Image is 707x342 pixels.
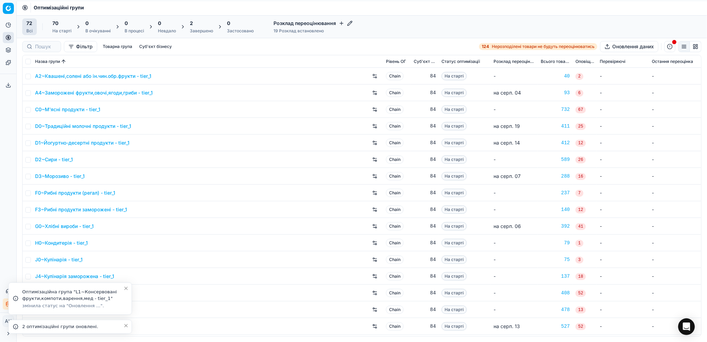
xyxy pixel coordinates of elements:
div: 84 [414,273,436,280]
div: 84 [414,106,436,113]
span: 3 [575,256,583,263]
span: 2 [575,73,583,80]
div: Всі [26,28,33,34]
span: Chain [386,105,404,114]
span: 6 [575,90,583,97]
span: Розклад переоцінювання [494,59,535,64]
span: 1 [575,240,583,247]
td: - [649,185,701,201]
span: 2 [190,20,193,27]
div: 84 [414,206,436,213]
span: 0 [125,20,128,27]
td: - [597,218,649,235]
td: - [649,84,701,101]
span: Оптимізаційні групи [34,4,84,11]
a: 527 [541,323,570,330]
span: Chain [386,306,404,314]
div: В процесі [125,28,144,34]
td: - [649,268,701,285]
span: Chain [386,155,404,164]
td: - [597,135,649,151]
a: J0~Кулінарія - tier_1 [35,256,83,263]
td: - [649,218,701,235]
td: - [491,285,538,301]
div: 2 оптимізаційні групи оновлені. [22,323,123,330]
td: - [491,185,538,201]
span: 7 [575,190,583,197]
span: на серп. 13 [494,323,520,329]
div: 408 [541,290,570,296]
span: 0 [227,20,230,27]
div: 84 [414,290,436,296]
span: на серп. 06 [494,223,521,229]
span: Статус оптимізації [441,59,480,64]
button: Оновлення даних [600,41,658,52]
span: На старті [441,89,467,97]
a: 392 [541,223,570,230]
a: F3~Рибні продукти заморожені - tier_1 [35,206,127,213]
td: - [597,151,649,168]
div: 40 [541,73,570,80]
div: 84 [414,189,436,196]
span: На старті [441,322,467,331]
button: Товарна група [100,42,135,51]
td: - [649,101,701,118]
div: 84 [414,73,436,80]
span: Остання переоцінка [652,59,693,64]
span: 13 [575,307,586,313]
span: На старті [441,105,467,114]
a: 93 [541,89,570,96]
div: 84 [414,173,436,180]
div: Завершено [190,28,213,34]
a: D1~Йогуртно-десертні продукти - tier_1 [35,139,129,146]
td: - [597,118,649,135]
span: 41 [575,223,586,230]
span: Нерозподілені товари не будуть переоцінюватись [492,44,595,49]
strong: 124 [482,44,489,49]
div: 84 [414,239,436,246]
td: - [597,84,649,101]
div: 84 [414,323,436,330]
a: 137 [541,273,570,280]
div: 75 [541,256,570,263]
a: 140 [541,206,570,213]
button: AK [3,316,14,327]
div: Невдало [158,28,176,34]
span: Chain [386,322,404,331]
span: На старті [441,172,467,180]
a: 237 [541,189,570,196]
span: На старті [441,255,467,264]
span: Chain [386,72,404,80]
button: Суб'єкт бізнесу [136,42,175,51]
a: D0~Традиційні молочні продукти - tier_1 [35,123,131,130]
div: 412 [541,139,570,146]
td: - [649,151,701,168]
td: - [491,235,538,251]
div: 84 [414,123,436,130]
span: На старті [441,289,467,297]
span: Рівень OГ [386,59,406,64]
div: 84 [414,256,436,263]
span: На старті [441,155,467,164]
a: A4~Заморожені фрукти,овочі,ягоди,гриби - tier_1 [35,89,153,96]
span: На старті [441,306,467,314]
span: на серп. 04 [494,90,521,96]
div: 19 Розклад встановлено [273,28,353,34]
td: - [491,68,538,84]
a: 478 [541,306,570,313]
span: на серп. 14 [494,140,520,146]
div: 84 [414,306,436,313]
span: 12 [575,206,586,213]
div: 84 [414,139,436,146]
td: - [491,151,538,168]
a: 79 [541,239,570,246]
td: - [491,251,538,268]
td: - [649,251,701,268]
button: Close toast [122,284,130,292]
td: - [597,301,649,318]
